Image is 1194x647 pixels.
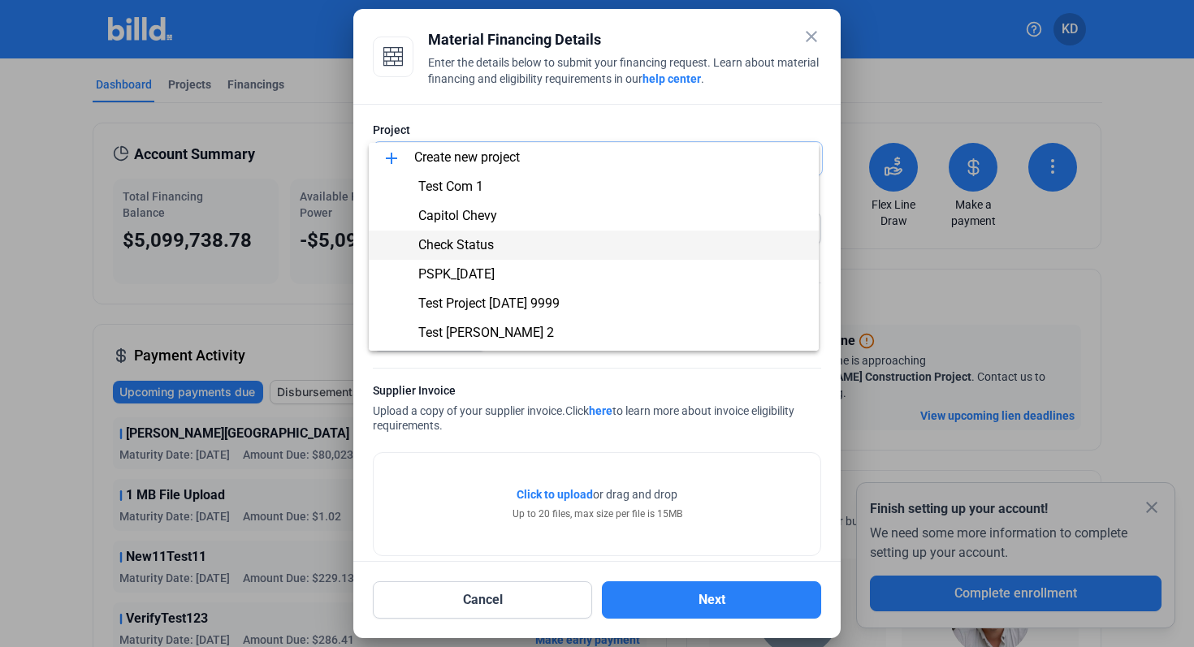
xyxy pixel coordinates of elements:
mat-icon: add [382,149,401,168]
span: Test Project [DATE] 9999 [418,295,560,311]
span: Test [PERSON_NAME] 2 [418,325,554,340]
span: Test Com 1 [418,179,483,194]
span: Create new project [382,143,806,172]
span: Check Status [418,237,494,252]
span: PSPK_[DATE] [418,266,495,282]
span: Capitol Chevy [418,208,497,223]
